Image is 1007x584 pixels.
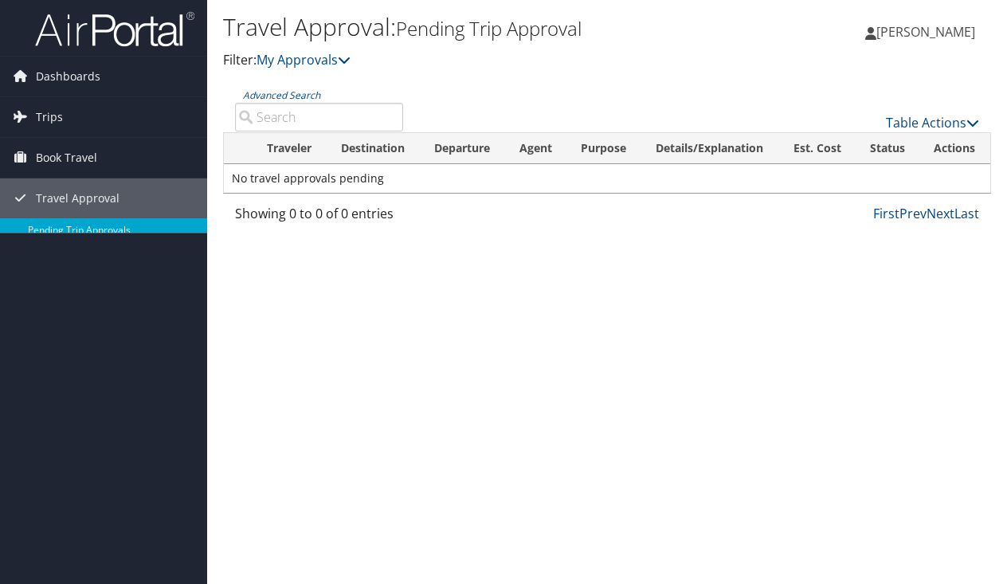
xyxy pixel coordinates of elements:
[886,114,979,131] a: Table Actions
[778,133,856,164] th: Est. Cost: activate to sort column ascending
[927,205,954,222] a: Next
[35,10,194,48] img: airportal-logo.png
[235,204,403,231] div: Showing 0 to 0 of 0 entries
[36,178,120,218] span: Travel Approval
[224,164,990,193] td: No travel approvals pending
[856,133,920,164] th: Status: activate to sort column ascending
[36,138,97,178] span: Book Travel
[257,51,351,69] a: My Approvals
[876,23,975,41] span: [PERSON_NAME]
[919,133,990,164] th: Actions
[641,133,778,164] th: Details/Explanation
[420,133,505,164] th: Departure: activate to sort column ascending
[566,133,641,164] th: Purpose
[36,97,63,137] span: Trips
[899,205,927,222] a: Prev
[505,133,567,164] th: Agent
[243,88,320,102] a: Advanced Search
[954,205,979,222] a: Last
[36,57,100,96] span: Dashboards
[223,50,735,71] p: Filter:
[865,8,991,56] a: [PERSON_NAME]
[235,103,403,131] input: Advanced Search
[253,133,327,164] th: Traveler: activate to sort column ascending
[223,10,735,44] h1: Travel Approval:
[396,15,582,41] small: Pending Trip Approval
[873,205,899,222] a: First
[327,133,420,164] th: Destination: activate to sort column ascending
